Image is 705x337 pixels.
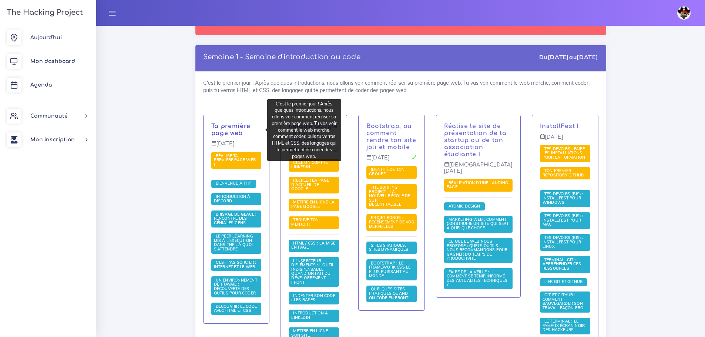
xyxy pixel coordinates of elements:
span: Mon dashboard [30,58,75,64]
a: L'inspecteur d'éléments : l'outil indispensable quand on fait du développement front [291,258,334,285]
a: C'est pas sorcier : internet et le web [214,260,257,270]
span: Communauté [30,113,68,119]
a: Tes devoirs (bis) : Installfest pour MAC [543,213,584,227]
a: Réalise le site de présentation de ta startup ou de ton association étudiante ! [444,123,507,157]
a: Mettre en ligne la page Google [291,200,335,209]
span: Terminal, Git : appréhender ces ressources [543,257,581,271]
a: Réalise ta première page web ! [214,153,256,167]
a: Bootstrap : le framework CSS le plus puissant au monde [369,260,410,279]
span: Tes devoirs (bis) : Installfest pour Linux [543,235,584,249]
span: Mon inscription [30,137,75,142]
a: Git et GitHub : comment sauvegarder son travail façon pro [543,293,585,311]
a: Découvrir le code avec HTML et CSS [214,304,257,314]
a: PROJET BONUS : recensement de vos merveilles [369,215,414,229]
a: Bienvenue à THP [214,181,254,186]
a: Identité de ton groupe [369,167,404,177]
span: Trouve ton mentor ! [291,217,319,227]
span: Lier Git et Github [543,279,585,284]
a: Tes devoirs (bis) : Installfest pour Linux [543,235,584,249]
a: Terminal, Git : appréhender ces ressources [543,257,581,271]
img: avatar [677,6,691,20]
strong: [DATE] [577,53,598,61]
a: Le terminal : le fameux écran noir des hackeurs [543,319,585,333]
a: Introduction à Discord [214,194,251,204]
span: Recréer la page d'accueil de Google [291,178,329,191]
div: C'est le premier jour ! Après quelques introductions, nous allons voir comment réaliser sa premiè... [267,99,341,161]
a: HTML / CSS : la mise en page [291,241,335,250]
a: Ce que le web nous propose : quels outils nous recommandons pour gagner du temps de productivité [447,239,508,261]
a: Sites statiques, sites dynamiques [369,243,410,253]
a: Indenter son code : les bases [291,293,335,303]
span: Quelques sites pratiques quand on code en front [369,286,410,300]
span: Réalisation d'une landing page [447,180,508,190]
span: Agenda [30,82,52,88]
a: Bootstrap, ou comment rendre ton site joli et mobile [366,123,416,150]
strong: [DATE] [548,53,569,61]
p: [DATE] [366,155,417,166]
a: Réalisation d'une landing page [447,181,508,190]
a: Faire de la veille : comment se tenir informé des actualités techniques ? [447,269,507,287]
p: [DATE] [211,141,262,152]
a: Ta première page web [211,123,251,137]
a: Atomic Design [447,203,482,209]
span: Aujourd'hui [30,35,62,40]
div: Du au [539,53,598,61]
span: Indenter son code : les bases [291,293,335,303]
a: Le Peer learning mis à l'exécution dans THP : à quoi s'attendre [214,234,253,252]
a: Tes devoirs : faire les installations pour la formation [543,146,587,160]
a: Quelques sites pratiques quand on code en front [369,287,410,300]
span: Tes devoirs : faire les installations pour la formation [543,146,587,160]
span: PROJET BONUS : recensement de vos merveilles [369,215,414,229]
a: Tes devoirs (bis) : Installfest pour Windows [543,192,584,205]
a: Trouve ton mentor ! [291,218,319,227]
a: Ton premier repository GitHub [543,168,586,178]
span: Mettre en ligne la page Google [291,199,335,209]
a: Semaine 1 - Semaine d'introduction au code [203,53,360,61]
p: [DATE] [540,134,590,146]
span: Tes devoirs (bis) : Installfest pour Windows [543,191,584,205]
a: Marketing web : comment construire un site qui sert à quelque chose [447,217,509,231]
a: The Surfing Project : la nouvelle école de surf décentralisée [369,185,410,207]
a: Brisage de glace : rencontre des géniales gens [214,212,257,226]
a: Introduction à LinkedIn [291,311,328,320]
a: Recréer la page d'accueil de Google [291,178,329,192]
a: InstallFest ! [540,123,579,129]
span: HTML / CSS : la mise en page [291,240,335,250]
span: Tes devoirs (bis) : Installfest pour MAC [543,213,584,227]
a: Lier Git et Github [543,279,585,284]
span: Introduction à LinkedIn [291,310,328,320]
h3: The Hacking Project [4,9,83,17]
a: Créé un compte LinkedIn [291,160,328,170]
a: Un environnement de travail : découverte des outils pour coder [214,278,258,296]
p: [DEMOGRAPHIC_DATA][DATE] [444,162,513,180]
